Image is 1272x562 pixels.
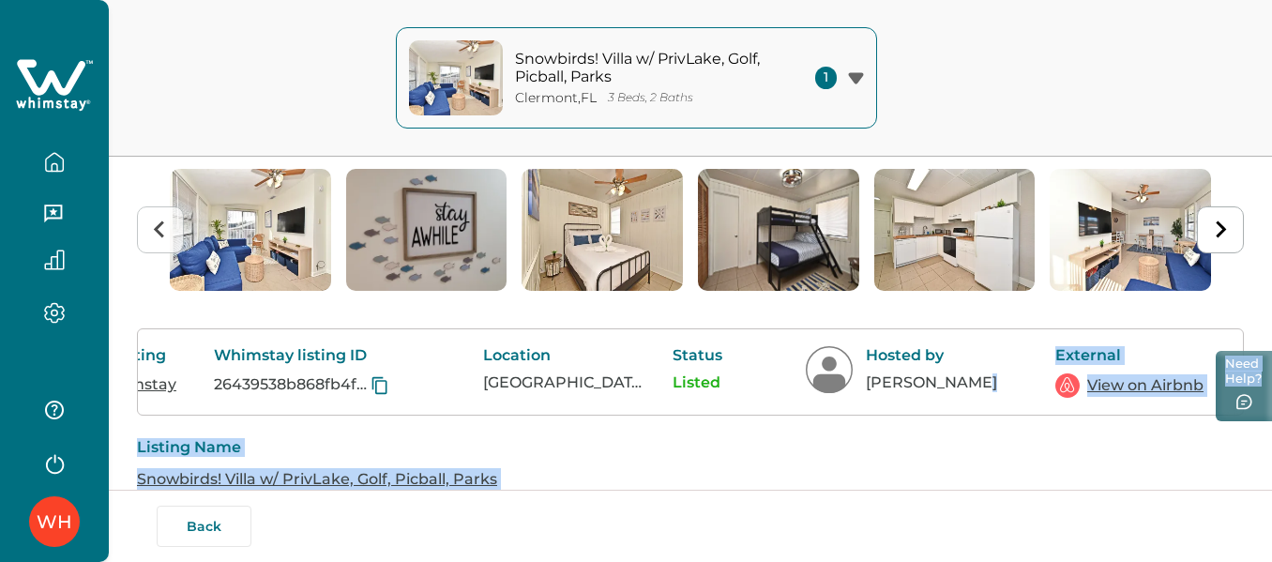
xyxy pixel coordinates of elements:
[515,90,597,106] p: Clermont , FL
[170,169,331,291] img: list-photos
[214,346,453,365] p: Whimstay listing ID
[874,169,1036,291] li: 5 of 29
[137,206,184,253] button: Previous slide
[483,373,643,392] p: [GEOGRAPHIC_DATA], [GEOGRAPHIC_DATA], [GEOGRAPHIC_DATA]
[866,373,1025,392] p: [PERSON_NAME]
[214,375,367,394] p: 26439538b868fb4fab8931a479090bee
[137,470,497,488] a: Snowbirds! Villa w/ PrivLake, Golf, Picball, Parks
[1055,346,1205,365] p: External
[1197,206,1244,253] button: Next slide
[409,40,503,115] img: property-cover
[698,169,859,291] img: list-photos
[157,506,251,547] button: Back
[346,169,507,291] img: list-photos
[37,499,72,544] div: Whimstay Host
[698,169,859,291] li: 4 of 29
[1050,169,1211,291] img: list-photos
[522,169,683,291] img: list-photos
[1216,351,1272,421] button: Need Help?
[1087,374,1204,397] a: View on Airbnb
[170,169,331,291] li: 1 of 29
[483,346,643,365] p: Location
[396,27,877,129] button: property-coverSnowbirds! Villa w/ PrivLake, Golf, Picball, ParksClermont,FL3 Beds, 2 Baths1
[874,169,1036,291] img: list-photos
[673,373,776,392] p: Listed
[1050,169,1211,291] li: 6 of 29
[522,169,683,291] li: 3 of 29
[137,438,1244,457] p: Listing Name
[515,50,768,86] p: Snowbirds! Villa w/ PrivLake, Golf, Picball, Parks
[866,346,1025,365] p: Hosted by
[815,67,837,89] span: 1
[608,91,693,105] p: 3 Beds, 2 Baths
[673,346,776,365] p: Status
[346,169,507,291] li: 2 of 29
